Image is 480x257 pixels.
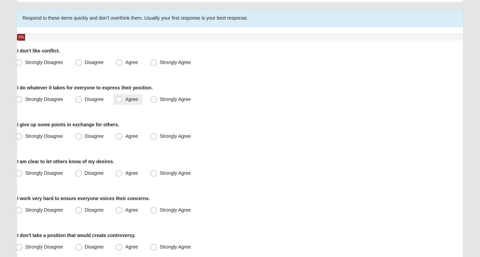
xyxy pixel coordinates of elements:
[125,97,138,102] span: Agree
[160,60,191,65] span: Strongly Agree
[25,170,63,176] span: Strongly Disagree
[17,232,135,239] label: I don't take a position that would create controversy.
[160,207,191,213] span: Strongly Agree
[125,170,138,176] span: Agree
[25,60,63,65] span: Strongly Disagree
[17,121,119,128] label: I give up some points in exchange for others.
[160,97,191,102] span: Strongly Agree
[25,133,63,139] span: Strongly Disagree
[85,170,104,176] span: Disagree
[25,244,63,250] span: Strongly Disagree
[17,34,25,41] div: 0%
[146,248,149,255] a: Web cache enabled
[85,244,104,250] span: Disagree
[55,249,98,255] span: ViewState Size: 9 KB
[17,195,150,202] label: I work very hard to ensure everyone voices their concerns.
[160,244,191,250] span: Strongly Agree
[25,207,63,213] span: Strongly Disagree
[85,97,104,102] span: Disagree
[25,97,63,102] span: Strongly Disagree
[85,133,104,139] span: Disagree
[463,245,476,255] a: Page Properties (Alt+P)
[125,60,138,65] span: Agree
[17,47,60,54] label: I don't like conflict.
[103,249,140,255] span: HTML Size: 79 KB
[17,84,153,91] label: I do whatever it takes for everyone to express their position.
[6,250,48,254] a: Page Load Time: 0.13s
[22,15,248,21] span: Respond to these items quickly and don’t overthink them. Usually your first response is your best...
[160,133,191,139] span: Strongly Agree
[160,170,191,176] span: Strongly Agree
[85,60,104,65] span: Disagree
[125,133,138,139] span: Agree
[17,158,114,165] label: I am clear to let others know of my desires.
[125,207,138,213] span: Agree
[125,244,138,250] span: Agree
[85,207,104,213] span: Disagree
